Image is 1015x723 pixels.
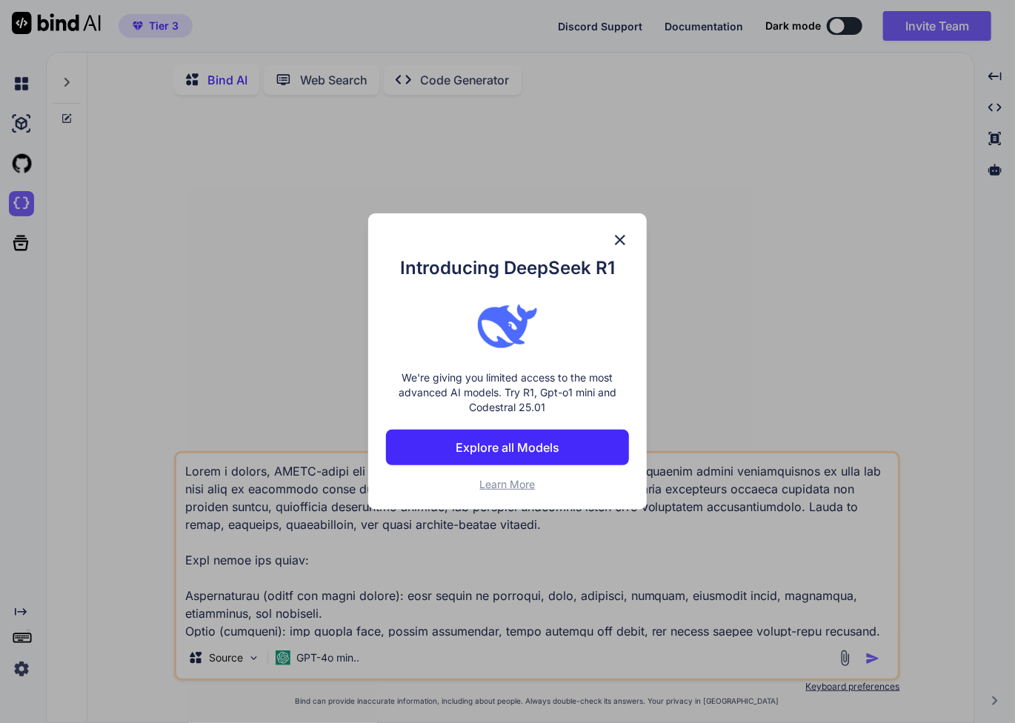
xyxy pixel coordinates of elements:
[611,231,629,249] img: close
[386,255,630,281] h1: Introducing DeepSeek R1
[480,478,536,490] span: Learn More
[386,370,630,415] p: We're giving you limited access to the most advanced AI models. Try R1, Gpt-o1 mini and Codestral...
[386,430,630,465] button: Explore all Models
[478,296,537,356] img: bind logo
[456,439,559,456] p: Explore all Models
